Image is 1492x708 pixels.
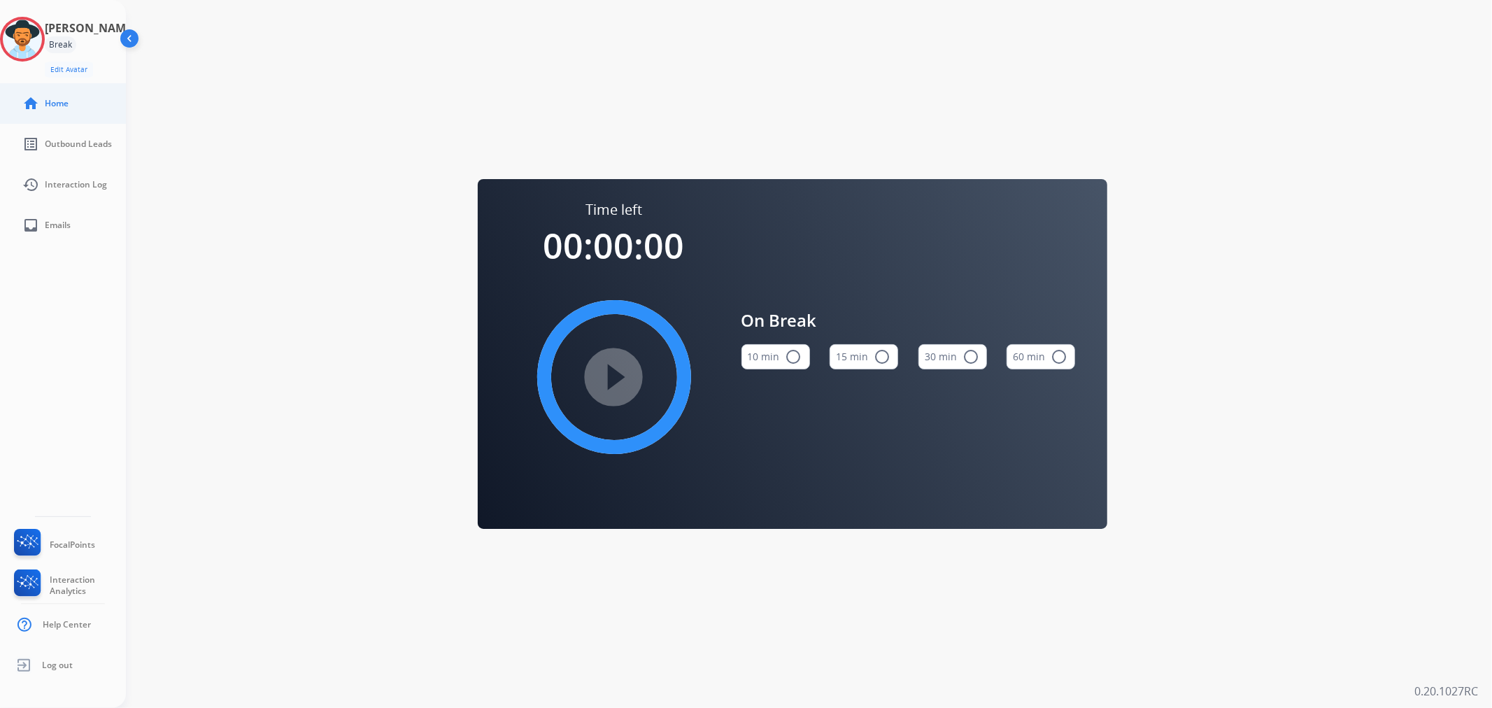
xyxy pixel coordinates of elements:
button: 15 min [830,344,898,369]
mat-icon: radio_button_unchecked [874,348,890,365]
mat-icon: list_alt [22,136,39,153]
mat-icon: radio_button_unchecked [786,348,802,365]
h3: [PERSON_NAME] [45,20,136,36]
mat-icon: inbox [22,217,39,234]
span: 00:00:00 [543,222,685,269]
button: 30 min [918,344,987,369]
span: Interaction Log [45,179,107,190]
span: Time left [585,200,642,220]
mat-icon: radio_button_unchecked [1051,348,1067,365]
button: 10 min [741,344,810,369]
span: Outbound Leads [45,139,112,150]
span: Home [45,98,69,109]
mat-icon: home [22,95,39,112]
button: Edit Avatar [45,62,93,78]
span: Interaction Analytics [50,574,126,597]
button: 60 min [1007,344,1075,369]
p: 0.20.1027RC [1414,683,1478,700]
span: Emails [45,220,71,231]
span: Log out [42,660,73,671]
a: FocalPoints [11,529,95,561]
div: Break [45,36,76,53]
img: avatar [3,20,42,59]
span: FocalPoints [50,539,95,551]
a: Interaction Analytics [11,569,126,602]
mat-icon: radio_button_unchecked [962,348,979,365]
span: Help Center [43,619,91,630]
span: On Break [741,308,1076,333]
mat-icon: history [22,176,39,193]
